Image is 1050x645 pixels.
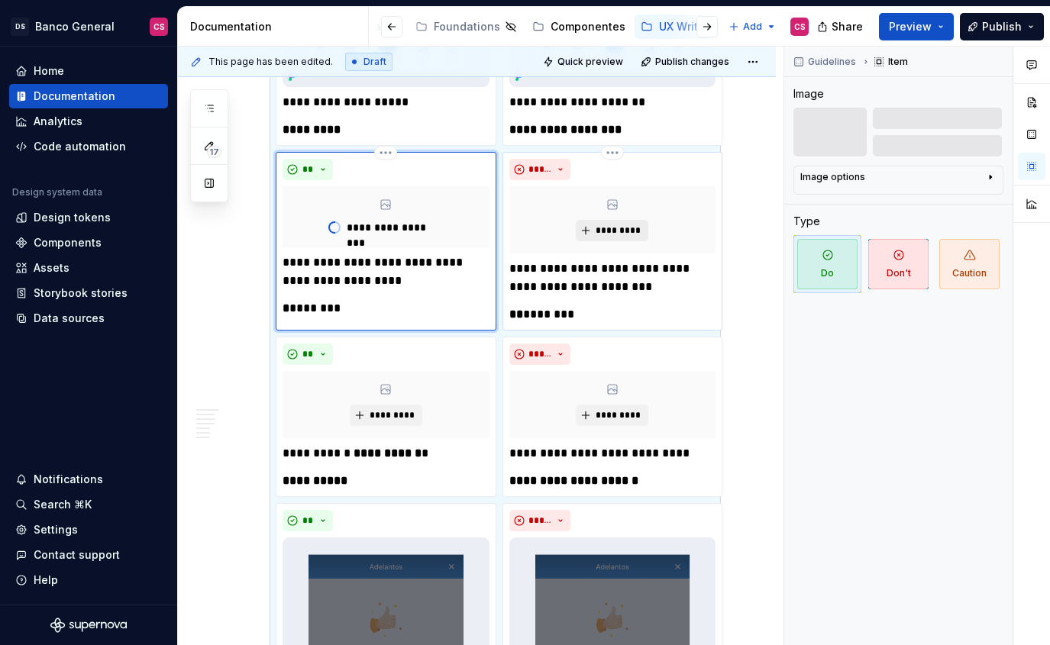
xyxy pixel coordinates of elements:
svg: Supernova Logo [50,618,127,633]
div: Notifications [34,472,103,487]
div: Code automation [34,139,126,154]
button: Add [724,16,781,37]
div: Documentation [190,19,362,34]
button: Image options [800,171,997,189]
div: DS [11,18,29,36]
a: Code automation [9,134,168,159]
a: Design tokens [9,205,168,230]
a: Componentes [526,15,632,39]
span: Don't [868,239,929,289]
a: Data sources [9,306,168,331]
div: Design tokens [34,210,111,225]
a: Foundations [409,15,523,39]
div: Analytics [34,114,82,129]
div: Image options [800,171,865,183]
a: UX Writing [635,15,721,39]
div: Search ⌘K [34,497,92,512]
button: Don't [864,235,932,293]
button: Notifications [9,467,168,492]
div: Componentes [551,19,625,34]
div: Contact support [34,547,120,563]
span: 17 [207,146,221,158]
button: Publish [960,13,1044,40]
a: Assets [9,256,168,280]
button: Caution [935,235,1003,293]
div: Page tree [221,11,564,42]
a: Settings [9,518,168,542]
div: Banco General [35,19,115,34]
div: Assets [34,260,69,276]
span: Do [797,239,858,289]
div: Home [34,63,64,79]
div: Settings [34,522,78,537]
span: Preview [889,19,932,34]
span: Publish changes [655,56,729,68]
div: Image [793,86,824,102]
div: Foundations [434,19,500,34]
button: Share [809,13,873,40]
div: Type [793,214,820,229]
button: Do [793,235,861,293]
button: Publish changes [636,51,736,73]
span: Draft [363,56,386,68]
span: Publish [982,19,1022,34]
span: This page has been edited. [208,56,333,68]
div: UX Writing [659,19,715,34]
button: Contact support [9,543,168,567]
div: Help [34,572,58,588]
span: Caution [939,239,1000,289]
div: Storybook stories [34,285,128,301]
span: Quick preview [557,56,623,68]
div: Data sources [34,311,105,326]
button: Preview [879,13,954,40]
span: Add [743,21,762,33]
span: Share [832,19,863,34]
div: Documentation [34,89,115,104]
div: Components [34,235,102,250]
button: DSBanco GeneralCS [3,10,174,43]
button: Search ⌘K [9,492,168,517]
a: Home [9,59,168,83]
span: Guidelines [808,56,856,68]
button: Guidelines [789,51,863,73]
button: Help [9,568,168,592]
button: Quick preview [538,51,630,73]
a: Storybook stories [9,281,168,305]
a: Analytics [9,109,168,134]
a: Components [9,231,168,255]
div: CS [153,21,165,33]
div: Design system data [12,186,102,198]
a: Documentation [9,84,168,108]
div: CS [794,21,806,33]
